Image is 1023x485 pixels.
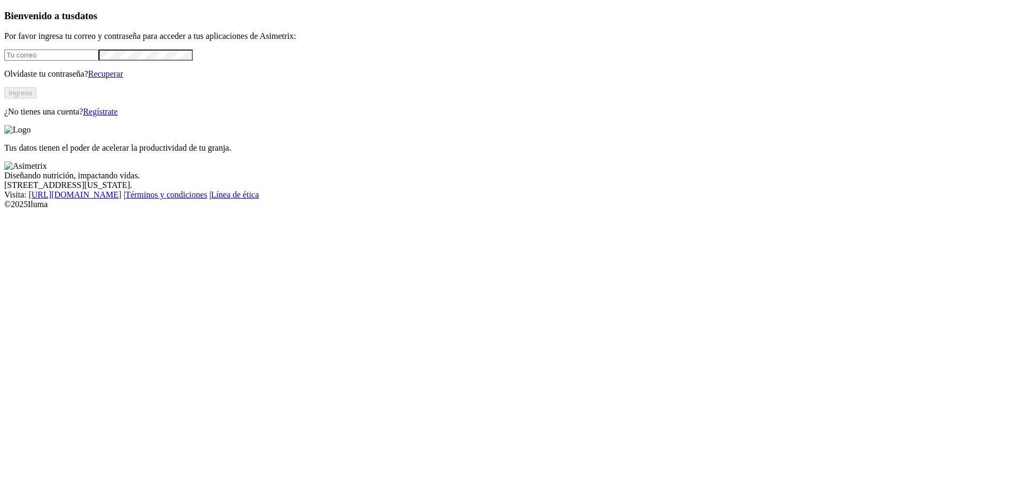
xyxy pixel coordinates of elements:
p: Tus datos tienen el poder de acelerar la productividad de tu granja. [4,143,1019,153]
div: Diseñando nutrición, impactando vidas. [4,171,1019,180]
a: Términos y condiciones [125,190,207,199]
h3: Bienvenido a tus [4,10,1019,22]
p: ¿No tienes una cuenta? [4,107,1019,117]
img: Asimetrix [4,161,47,171]
button: Ingresa [4,87,36,98]
div: Visita : | | [4,190,1019,200]
a: Línea de ética [211,190,259,199]
a: Regístrate [83,107,118,116]
a: Recuperar [88,69,123,78]
p: Olvidaste tu contraseña? [4,69,1019,79]
input: Tu correo [4,50,99,61]
img: Logo [4,125,31,135]
span: datos [75,10,98,21]
a: [URL][DOMAIN_NAME] [29,190,121,199]
div: © 2025 Iluma [4,200,1019,209]
div: [STREET_ADDRESS][US_STATE]. [4,180,1019,190]
p: Por favor ingresa tu correo y contraseña para acceder a tus aplicaciones de Asimetrix: [4,31,1019,41]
